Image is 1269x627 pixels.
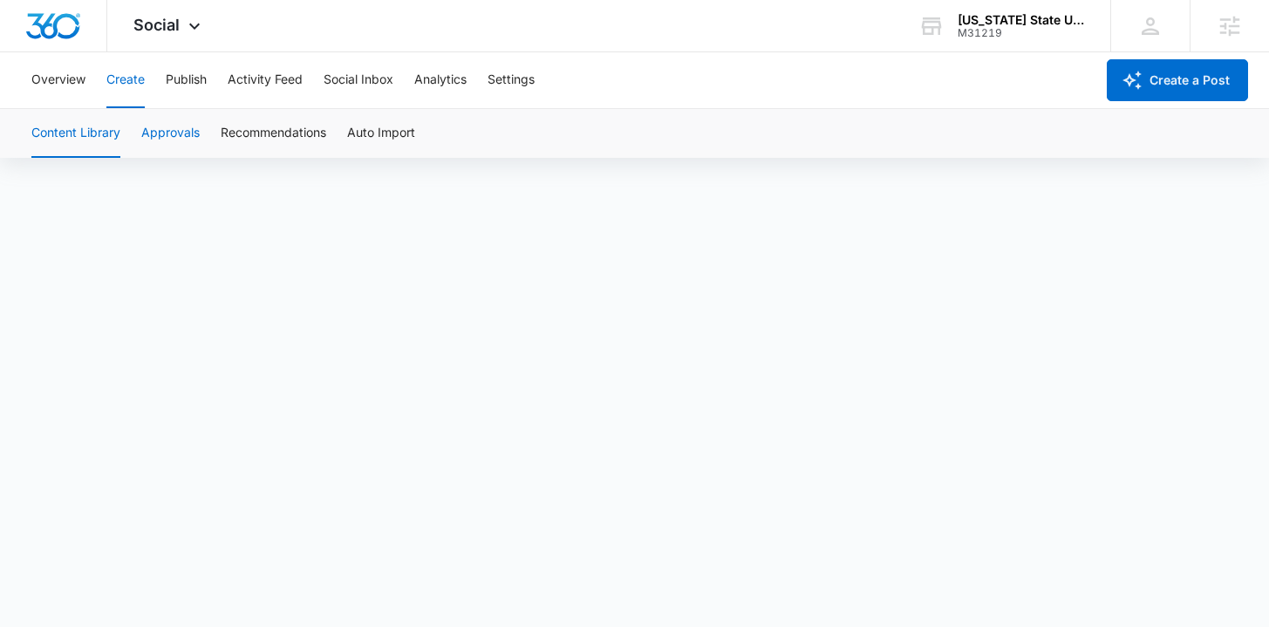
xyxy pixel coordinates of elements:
div: account id [958,27,1085,39]
button: Create a Post [1107,59,1248,101]
button: Social Inbox [324,52,393,108]
span: Social [133,16,180,34]
button: Recommendations [221,109,326,158]
button: Approvals [141,109,200,158]
button: Activity Feed [228,52,303,108]
button: Auto Import [347,109,415,158]
div: account name [958,13,1085,27]
button: Create [106,52,145,108]
button: Settings [488,52,535,108]
button: Publish [166,52,207,108]
button: Content Library [31,109,120,158]
button: Analytics [414,52,467,108]
button: Overview [31,52,85,108]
